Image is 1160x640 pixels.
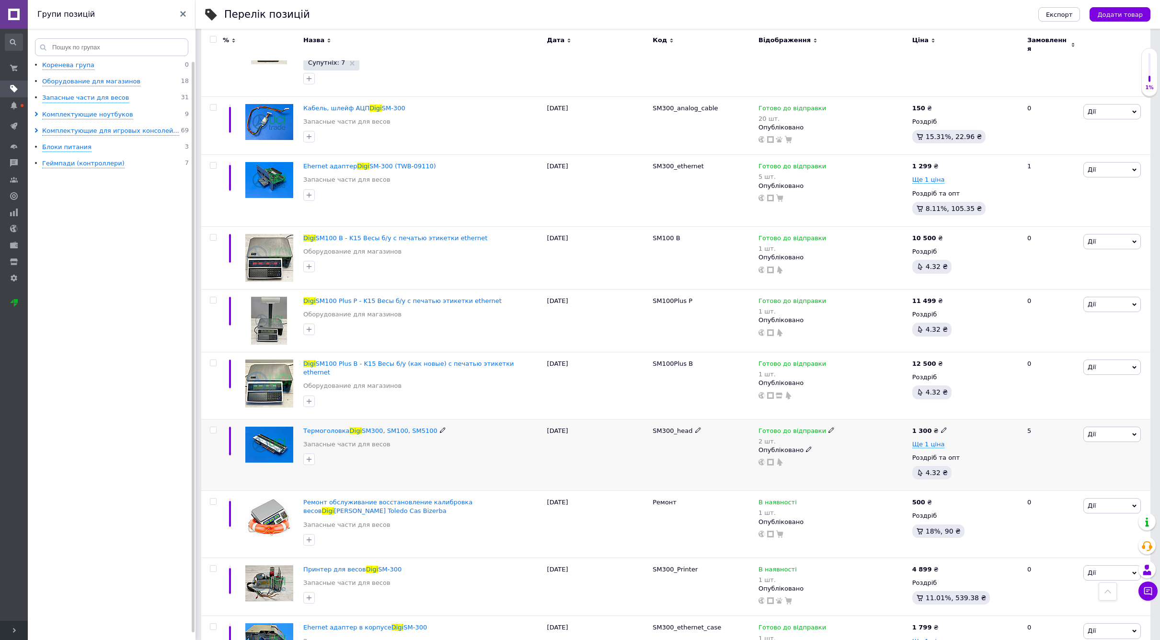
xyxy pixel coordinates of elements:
[758,371,826,378] div: 1 шт.
[912,624,932,631] b: 1 799
[758,115,826,122] div: 20 шт.
[758,297,826,307] span: Готово до відправки
[758,427,826,437] span: Готово до відправки
[308,59,345,66] span: Супутніх: 7
[545,558,651,616] div: [DATE]
[369,105,382,112] span: Digi
[653,360,693,367] span: SM100Plus B
[303,105,369,112] span: Кабель, шлейф АЦП
[245,565,293,601] img: Принтер для весов Digi SM-300
[303,360,316,367] span: Digi
[185,61,189,70] span: 0
[758,499,797,509] span: В наявності
[303,310,402,319] a: Оборудование для магазинов
[1088,238,1096,245] span: Дії
[303,36,324,45] span: Назва
[303,163,436,170] a: Ehernet адаптерDigiSM-300 (TWB-09110)
[758,624,826,634] span: Готово до відправки
[912,162,939,171] div: ₴
[42,77,140,86] div: Оборудование для магазинов
[653,499,677,506] span: Ремонт
[1088,108,1096,115] span: Дії
[334,507,447,514] span: [PERSON_NAME] Toledo Cas Bizerba
[245,104,293,140] img: Кабель, шлейф АЦП Digi SM-300
[1038,7,1080,22] button: Експорт
[1022,491,1081,558] div: 0
[758,379,907,387] div: Опубліковано
[303,566,366,573] span: Принтер для весов
[1088,627,1096,634] span: Дії
[758,36,811,45] span: Відображення
[1088,431,1096,438] span: Дії
[926,133,982,140] span: 15.31%, 22.96 ₴
[223,36,229,45] span: %
[245,234,293,282] img: Digi SM100 B - K15 Весы б/у с печатью этикетки ethernet
[303,360,514,376] span: SM100 Plus B - K15 Весы б/у (как новые) с печатью этикетки ethernet
[912,234,943,243] div: ₴
[912,565,939,574] div: ₴
[322,507,334,514] span: Digi
[245,360,293,407] img: Digi SM100 Plus B - K15 Весы б/у (как новые) с печатью этикетки ethernet
[185,110,189,119] span: 9
[303,624,391,631] span: Ehernet адаптер в корпусе
[545,352,651,419] div: [DATE]
[366,566,379,573] span: Digi
[758,518,907,526] div: Опубліковано
[303,499,472,514] a: Ремонт обслуживание восстановление калибровка весовDigi[PERSON_NAME] Toledo Cas Bizerba
[181,127,189,136] span: 69
[758,316,907,325] div: Опубліковано
[653,36,667,45] span: Код
[912,427,947,435] div: ₴
[1088,301,1096,308] span: Дії
[758,253,907,262] div: Опубліковано
[1046,11,1073,18] span: Експорт
[362,427,437,434] span: SM300, SM100, SM5100
[758,123,907,132] div: Опубліковано
[1022,226,1081,289] div: 0
[912,454,1019,462] div: Роздріб та опт
[403,624,427,631] span: SM-300
[758,576,797,583] div: 1 шт.
[303,382,402,390] a: Оборудование для магазинов
[758,245,826,252] div: 1 шт.
[303,163,357,170] span: Ehernet адаптер
[181,77,189,86] span: 18
[912,512,1019,520] div: Роздріб
[758,105,826,115] span: Готово до відправки
[1022,289,1081,352] div: 0
[912,247,1019,256] div: Роздріб
[1022,558,1081,616] div: 0
[912,623,939,632] div: ₴
[382,105,405,112] span: SM-300
[303,624,427,631] a: Ehernet адаптер в корпусеDigiSM-300
[303,105,405,112] a: Кабель, шлейф АЦПDigiSM-300
[926,594,987,602] span: 11.01%, 539.38 ₴
[653,234,680,242] span: SM100 B
[1088,166,1096,173] span: Дії
[303,566,402,573] a: Принтер для весовDigiSM-300
[912,36,929,45] span: Ціна
[653,624,721,631] span: SM300_ethernet_case
[912,163,932,170] b: 1 299
[181,93,189,103] span: 31
[653,105,718,112] span: SM300_analog_cable
[912,105,925,112] b: 150
[653,163,704,170] span: SM300_ethernet
[303,297,316,304] span: Digi
[1090,7,1150,22] button: Додати товар
[758,509,797,516] div: 1 шт.
[912,104,932,113] div: ₴
[303,360,514,376] a: DigiSM100 Plus B - K15 Весы б/у (как новые) с печатью этикетки ethernet
[912,297,943,305] div: ₴
[926,326,948,333] span: 4.32 ₴
[303,427,437,434] a: ТермоголовкаDigiSM300, SM100, SM5100
[1088,502,1096,509] span: Дії
[1142,84,1157,91] div: 1%
[35,38,188,56] input: Пошук по групах
[912,310,1019,319] div: Роздріб
[758,360,826,370] span: Готово до відправки
[912,579,1019,587] div: Роздріб
[303,579,390,587] a: Запасные части для весов
[912,360,943,368] div: ₴
[758,438,835,445] div: 2 шт.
